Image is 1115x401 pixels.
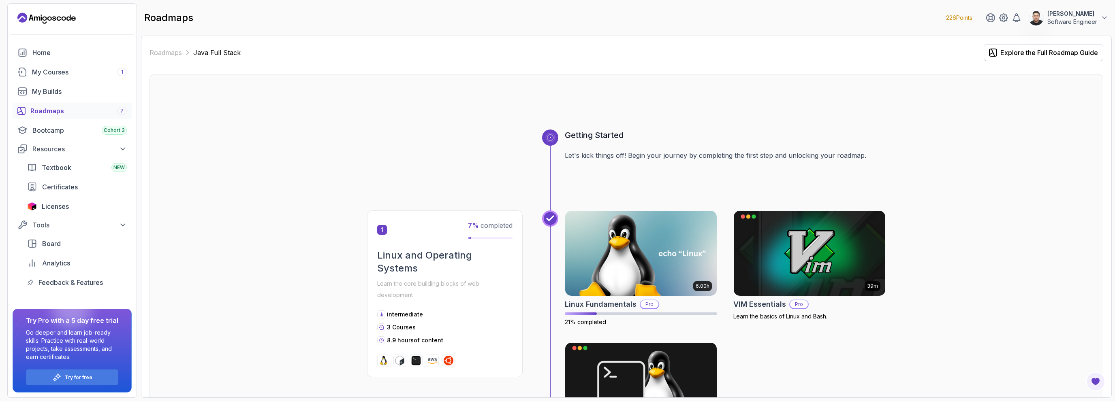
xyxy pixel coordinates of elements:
button: Resources [13,142,132,156]
a: bootcamp [13,122,132,138]
div: Bootcamp [32,125,127,135]
img: jetbrains icon [27,202,37,210]
p: [PERSON_NAME] [1047,10,1097,18]
div: Tools [32,220,127,230]
div: My Builds [32,87,127,96]
p: 6.00h [696,283,709,289]
span: Textbook [42,163,71,172]
span: 3 Courses [387,324,416,331]
a: board [22,236,132,252]
img: aws logo [427,356,437,365]
span: completed [468,221,513,229]
div: Home [32,48,127,57]
div: Resources [32,144,127,154]
div: Roadmaps [30,106,127,116]
img: user profile image [1028,10,1044,25]
p: 8.9 hours of content [387,336,443,344]
a: VIM Essentials card39mVIM EssentialsProLearn the basics of Linux and Bash. [733,210,886,320]
img: linux logo [379,356,389,365]
p: Software Engineer [1047,18,1097,26]
h2: roadmaps [144,11,193,24]
h2: VIM Essentials [733,299,786,310]
span: 1 [377,225,387,235]
button: Explore the Full Roadmap Guide [984,44,1103,61]
button: Open Feedback Button [1086,372,1105,391]
span: Board [42,239,61,248]
span: Certificates [42,182,78,192]
img: ubuntu logo [444,356,453,365]
span: 1 [121,69,123,75]
p: Pro [641,300,658,308]
span: Licenses [42,202,69,211]
a: home [13,45,132,61]
p: intermediate [387,310,423,318]
h3: Getting Started [565,129,886,141]
span: Feedback & Features [38,278,103,287]
span: 21% completed [565,318,606,325]
a: roadmaps [13,103,132,119]
img: terminal logo [411,356,421,365]
a: feedback [22,274,132,291]
p: Learn the basics of Linux and Bash. [733,312,886,320]
a: textbook [22,159,132,176]
div: Explore the Full Roadmap Guide [1000,48,1098,57]
a: Roadmaps [150,48,182,57]
img: bash logo [395,356,405,365]
a: Linux Fundamentals card6.00hLinux FundamentalsPro21% completed [565,210,717,326]
button: user profile image[PERSON_NAME]Software Engineer [1028,10,1109,26]
button: Try for free [26,369,118,386]
p: Pro [790,300,808,308]
p: Java Full Stack [193,48,241,57]
a: courses [13,64,132,80]
h2: Linux Fundamentals [565,299,637,310]
p: Let's kick things off! Begin your journey by completing the first step and unlocking your roadmap. [565,151,886,160]
p: Learn the core building blocks of web development [377,278,513,301]
img: VIM Essentials card [734,211,885,296]
h2: Linux and Operating Systems [377,249,513,275]
span: 7 % [468,221,479,229]
a: builds [13,83,132,100]
span: 7 [120,108,124,114]
a: analytics [22,255,132,271]
p: 226 Points [946,14,972,22]
a: licenses [22,198,132,214]
span: Cohort 3 [104,127,125,134]
div: My Courses [32,67,127,77]
p: Go deeper and learn job-ready skills. Practice with real-world projects, take assessments, and ea... [26,329,118,361]
a: Landing page [17,12,76,25]
button: Tools [13,218,132,232]
a: Try for free [65,374,92,381]
span: Analytics [42,258,70,268]
img: Linux Fundamentals card [565,211,717,296]
span: NEW [113,164,125,171]
p: 39m [867,283,878,289]
a: certificates [22,179,132,195]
